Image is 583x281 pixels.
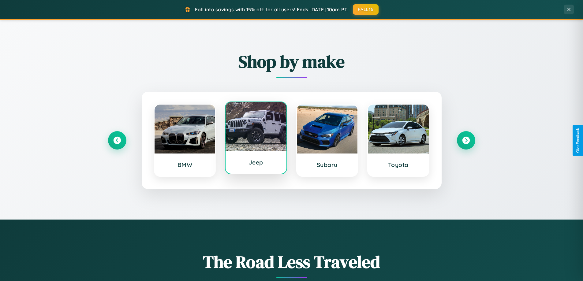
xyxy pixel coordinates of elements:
h3: Toyota [374,161,423,168]
h2: Shop by make [108,50,475,73]
button: FALL15 [353,4,379,15]
span: Fall into savings with 15% off for all users! Ends [DATE] 10am PT. [195,6,348,13]
h3: Jeep [232,159,280,166]
h3: BMW [161,161,209,168]
h1: The Road Less Traveled [108,250,475,274]
div: Give Feedback [576,128,580,153]
h3: Subaru [303,161,352,168]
